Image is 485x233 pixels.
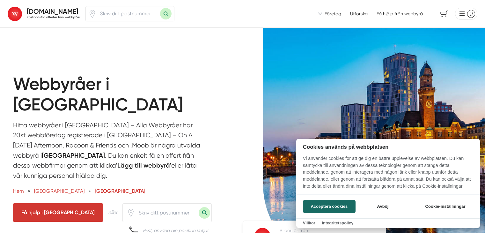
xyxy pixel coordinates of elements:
a: Villkor [303,221,315,225]
p: Vi använder cookies för att ge dig en bättre upplevelse av webbplatsen. Du kan samtycka till anvä... [296,155,480,194]
a: Integritetspolicy [322,221,353,225]
button: Acceptera cookies [303,200,356,213]
button: Cookie-inställningar [417,200,473,213]
h2: Cookies används på webbplatsen [296,144,480,150]
button: Avböj [357,200,408,213]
